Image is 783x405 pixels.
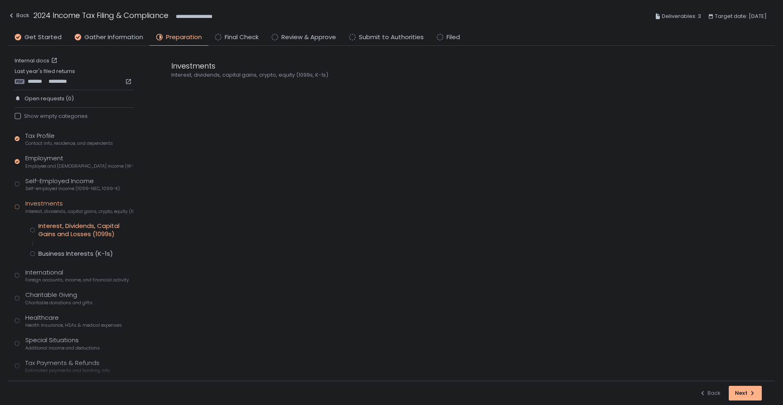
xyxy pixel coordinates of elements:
[25,322,122,328] span: Health insurance, HSAs & medical expenses
[25,208,133,215] span: Interest, dividends, capital gains, crypto, equity (1099s, K-1s)
[25,186,120,192] span: Self-employed income (1099-NEC, 1099-K)
[25,367,110,374] span: Estimated payments and banking info
[662,11,701,21] span: Deliverables: 3
[25,140,113,146] span: Contact info, residence, and dependents
[715,11,767,21] span: Target date: [DATE]
[84,33,143,42] span: Gather Information
[225,33,259,42] span: Final Check
[38,250,113,258] div: Business Interests (K-1s)
[25,345,100,351] span: Additional income and deductions
[25,277,129,283] span: Foreign accounts, income, and financial activity
[25,177,120,192] div: Self-Employed Income
[25,199,133,215] div: Investments
[25,163,133,169] span: Employee and [DEMOGRAPHIC_DATA] income (W-2s)
[25,131,113,147] div: Tax Profile
[25,290,93,306] div: Charitable Giving
[24,33,62,42] span: Get Started
[171,71,563,79] div: Interest, dividends, capital gains, crypto, equity (1099s, K-1s)
[25,300,93,306] span: Charitable donations and gifts
[8,11,29,20] div: Back
[166,33,202,42] span: Preparation
[24,95,74,102] span: Open requests (0)
[8,10,29,23] button: Back
[699,390,721,397] div: Back
[15,68,133,85] div: Last year's filed returns
[699,386,721,401] button: Back
[281,33,336,42] span: Review & Approve
[735,390,756,397] div: Next
[171,60,563,71] div: Investments
[729,386,762,401] button: Next
[447,33,460,42] span: Filed
[25,313,122,329] div: Healthcare
[25,359,110,374] div: Tax Payments & Refunds
[15,57,59,64] a: Internal docs
[25,154,133,169] div: Employment
[25,336,100,351] div: Special Situations
[25,268,129,283] div: International
[33,10,168,21] h1: 2024 Income Tax Filing & Compliance
[38,222,133,238] div: Interest, Dividends, Capital Gains and Losses (1099s)
[359,33,424,42] span: Submit to Authorities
